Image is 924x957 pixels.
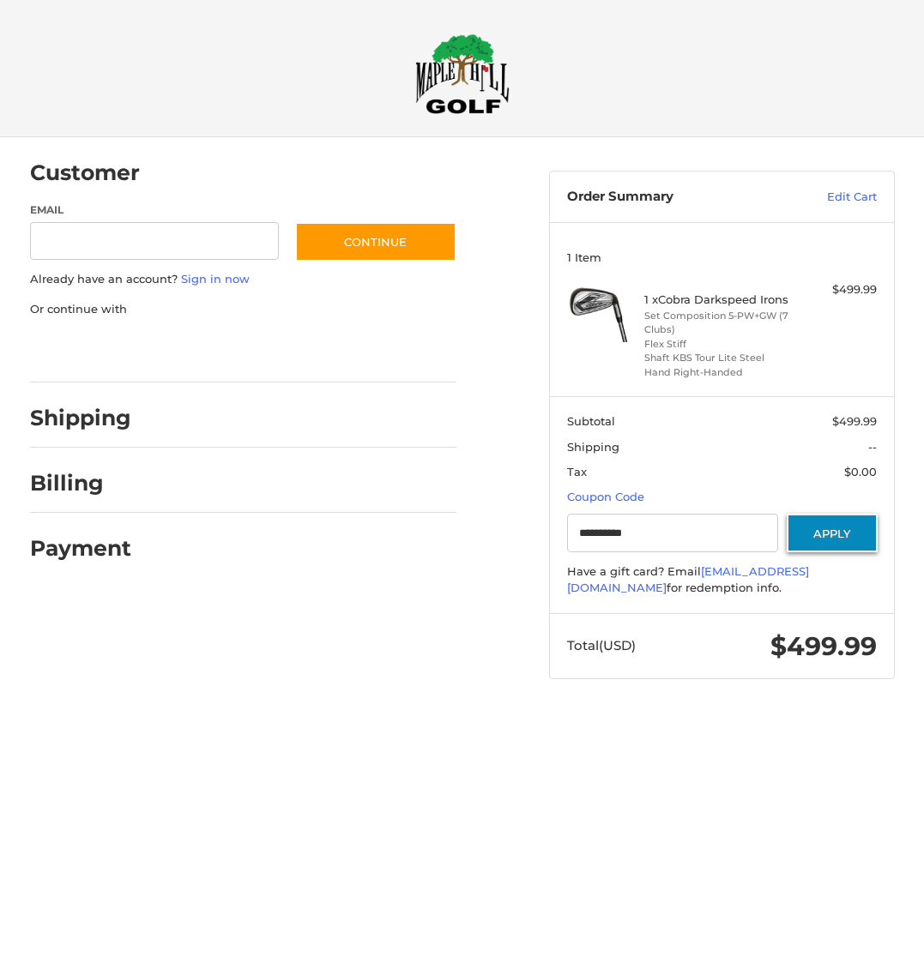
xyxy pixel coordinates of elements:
[567,563,878,597] div: Have a gift card? Email for redemption info.
[644,337,795,352] li: Flex Stiff
[30,470,130,497] h2: Billing
[30,301,457,318] p: Or continue with
[778,189,877,206] a: Edit Cart
[770,630,877,662] span: $499.99
[567,250,878,264] h3: 1 Item
[644,365,795,380] li: Hand Right-Handed
[415,33,510,114] img: Maple Hill Golf
[567,514,778,552] input: Gift Certificate or Coupon Code
[567,189,778,206] h3: Order Summary
[567,440,619,454] span: Shipping
[868,440,877,454] span: --
[295,222,456,262] button: Continue
[644,309,795,337] li: Set Composition 5-PW+GW (7 Clubs)
[30,535,131,562] h2: Payment
[567,637,636,653] span: Total (USD)
[800,281,877,298] div: $499.99
[787,514,878,552] button: Apply
[315,334,444,365] iframe: PayPal-venmo
[644,292,795,306] h4: 1 x Cobra Darkspeed Irons
[567,490,644,503] a: Coupon Code
[644,351,795,365] li: Shaft KBS Tour Lite Steel
[30,159,140,186] h2: Customer
[30,405,131,431] h2: Shipping
[567,414,615,428] span: Subtotal
[844,465,877,478] span: $0.00
[181,272,250,286] a: Sign in now
[832,414,877,428] span: $499.99
[30,271,457,288] p: Already have an account?
[567,465,587,478] span: Tax
[170,334,299,365] iframe: PayPal-paylater
[24,334,153,365] iframe: PayPal-paypal
[30,202,279,218] label: Email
